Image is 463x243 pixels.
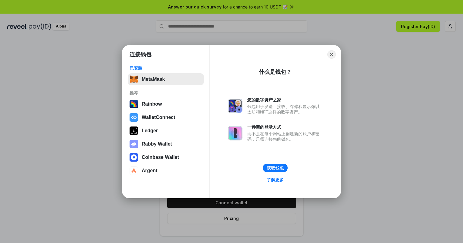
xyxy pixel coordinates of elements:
img: svg+xml,%3Csvg%20xmlns%3D%22http%3A%2F%2Fwww.w3.org%2F2000%2Fsvg%22%20fill%3D%22none%22%20viewBox... [228,99,242,113]
img: svg+xml,%3Csvg%20width%3D%2228%22%20height%3D%2228%22%20viewBox%3D%220%200%2028%2028%22%20fill%3D... [130,153,138,162]
button: Argent [128,165,204,177]
button: Rabby Wallet [128,138,204,150]
button: Close [327,50,336,59]
img: svg+xml,%3Csvg%20width%3D%2228%22%20height%3D%2228%22%20viewBox%3D%220%200%2028%2028%22%20fill%3D... [130,113,138,122]
h1: 连接钱包 [130,51,151,58]
a: 了解更多 [263,176,287,184]
div: Argent [142,168,157,173]
button: Coinbase Wallet [128,151,204,163]
div: 钱包用于发送、接收、存储和显示像以太坊和NFT这样的数字资产。 [247,104,323,115]
div: 推荐 [130,90,202,96]
div: WalletConnect [142,115,175,120]
div: 什么是钱包？ [259,68,292,76]
img: svg+xml,%3Csvg%20xmlns%3D%22http%3A%2F%2Fwww.w3.org%2F2000%2Fsvg%22%20width%3D%2228%22%20height%3... [130,126,138,135]
div: Rainbow [142,101,162,107]
button: 获取钱包 [263,164,288,172]
div: 而不是在每个网站上创建新的账户和密码，只需连接您的钱包。 [247,131,323,142]
div: Ledger [142,128,158,133]
img: svg+xml,%3Csvg%20width%3D%22120%22%20height%3D%22120%22%20viewBox%3D%220%200%20120%20120%22%20fil... [130,100,138,108]
img: svg+xml,%3Csvg%20xmlns%3D%22http%3A%2F%2Fwww.w3.org%2F2000%2Fsvg%22%20fill%3D%22none%22%20viewBox... [130,140,138,148]
button: Rainbow [128,98,204,110]
button: MetaMask [128,73,204,85]
img: svg+xml,%3Csvg%20width%3D%2228%22%20height%3D%2228%22%20viewBox%3D%220%200%2028%2028%22%20fill%3D... [130,166,138,175]
img: svg+xml,%3Csvg%20xmlns%3D%22http%3A%2F%2Fwww.w3.org%2F2000%2Fsvg%22%20fill%3D%22none%22%20viewBox... [228,126,242,140]
div: Rabby Wallet [142,141,172,147]
div: 您的数字资产之家 [247,97,323,103]
div: Coinbase Wallet [142,155,179,160]
div: 已安装 [130,65,202,71]
div: 一种新的登录方式 [247,124,323,130]
div: 获取钱包 [267,165,284,171]
div: MetaMask [142,77,165,82]
img: svg+xml,%3Csvg%20fill%3D%22none%22%20height%3D%2233%22%20viewBox%3D%220%200%2035%2033%22%20width%... [130,75,138,84]
button: Ledger [128,125,204,137]
div: 了解更多 [267,177,284,182]
button: WalletConnect [128,111,204,123]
